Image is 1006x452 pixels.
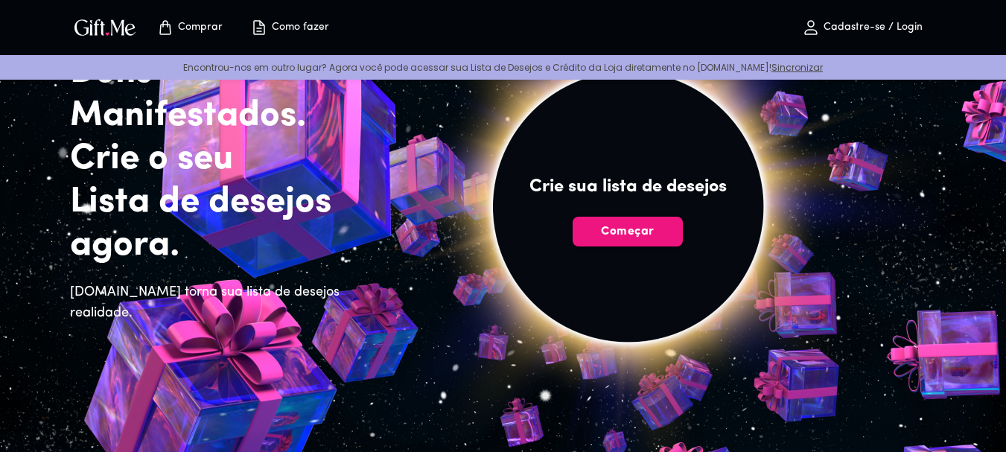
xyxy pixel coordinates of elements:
font: Cadastre-se / Login [824,22,923,33]
button: Página da loja [149,4,231,51]
button: Logotipo GiftMe [70,19,140,36]
font: Lista de desejos agora. [70,185,331,264]
font: Encontrou-nos em outro lugar? Agora você pode acessar sua Lista de Desejos e Crédito da Loja dire... [183,61,771,74]
button: Cadastre-se / Login [788,4,937,51]
button: Começar [573,217,683,246]
img: Logotipo GiftMe [71,16,139,38]
button: Como fazer [249,4,331,51]
font: Como fazer [272,22,329,33]
font: Crie sua lista de desejos [529,178,727,196]
font: [DOMAIN_NAME] torna sua lista de desejos realidade. [70,286,340,320]
img: how-to.svg [250,19,268,36]
a: Sincronizar [771,61,823,74]
font: Comprar [178,22,223,33]
font: Começar [601,226,654,238]
font: Crie o seu [70,141,233,177]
